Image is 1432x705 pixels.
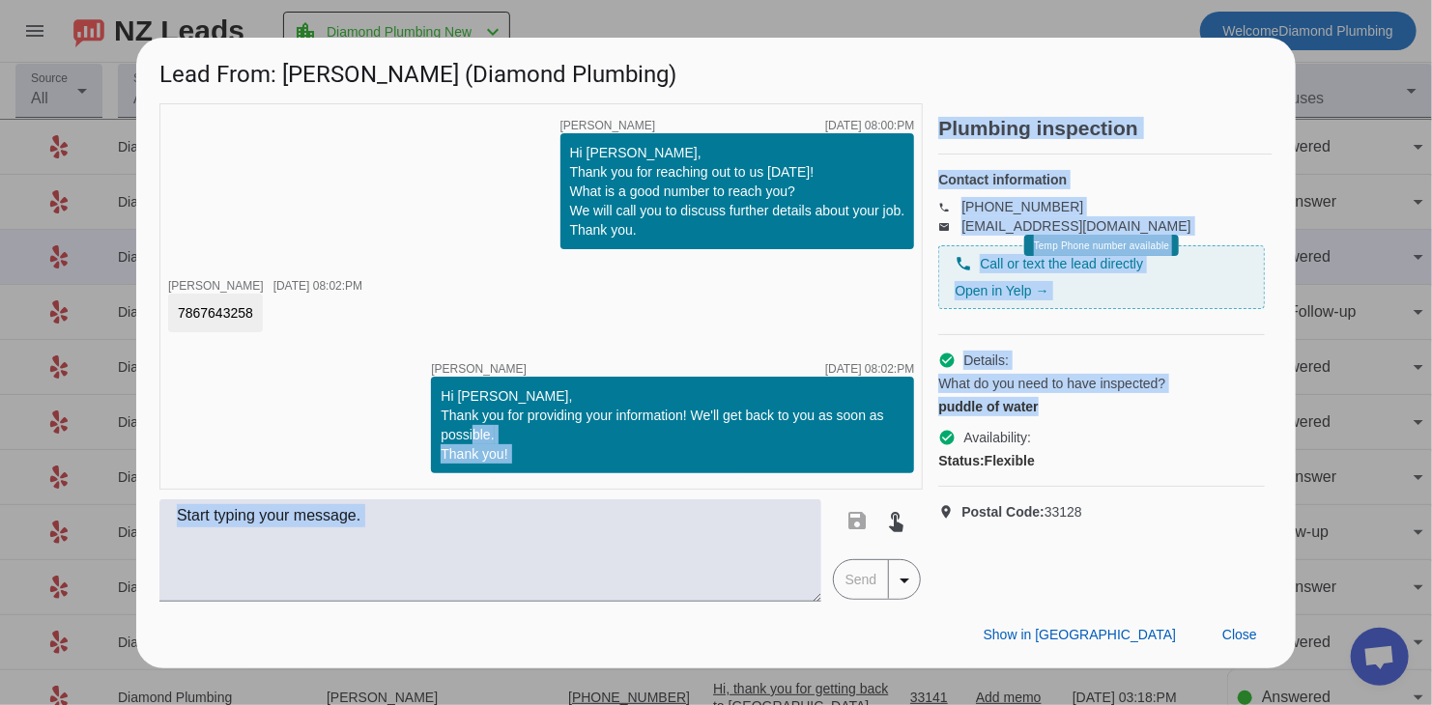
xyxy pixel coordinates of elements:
[136,38,1296,102] h1: Lead From: [PERSON_NAME] (Diamond Plumbing)
[984,627,1176,642] span: Show in [GEOGRAPHIC_DATA]
[168,279,264,293] span: [PERSON_NAME]
[938,221,961,231] mat-icon: email
[825,120,914,131] div: [DATE] 08:00:PM
[1222,627,1257,642] span: Close
[178,303,253,323] div: 7867643258
[273,280,362,292] div: [DATE] 08:02:PM
[938,453,984,468] strong: Status:
[955,255,972,272] mat-icon: phone
[963,428,1031,447] span: Availability:
[963,351,1009,370] span: Details:
[825,363,914,375] div: [DATE] 08:02:PM
[968,618,1191,653] button: Show in [GEOGRAPHIC_DATA]
[938,374,1165,393] span: What do you need to have inspected?
[980,254,1143,273] span: Call or text the lead directly
[441,386,904,464] div: Hi [PERSON_NAME], Thank you for providing your information! We'll get back to you as soon as poss...
[938,119,1273,138] h2: Plumbing inspection
[961,502,1082,522] span: 33128
[885,509,908,532] mat-icon: touch_app
[938,397,1265,416] div: puddle of water
[893,569,916,592] mat-icon: arrow_drop_down
[961,218,1190,234] a: [EMAIL_ADDRESS][DOMAIN_NAME]
[560,120,656,131] span: [PERSON_NAME]
[431,363,527,375] span: [PERSON_NAME]
[955,283,1048,298] a: Open in Yelp →
[938,429,956,446] mat-icon: check_circle
[938,504,961,520] mat-icon: location_on
[1207,618,1273,653] button: Close
[938,352,956,369] mat-icon: check_circle
[961,199,1083,214] a: [PHONE_NUMBER]
[1034,240,1169,251] span: Temp Phone number available
[938,170,1265,189] h4: Contact information
[961,504,1045,520] strong: Postal Code:
[938,451,1265,470] div: Flexible
[570,143,905,240] div: Hi [PERSON_NAME], Thank you for reaching out to us [DATE]! What is a good number to reach you? We...
[938,202,961,211] mat-icon: phone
